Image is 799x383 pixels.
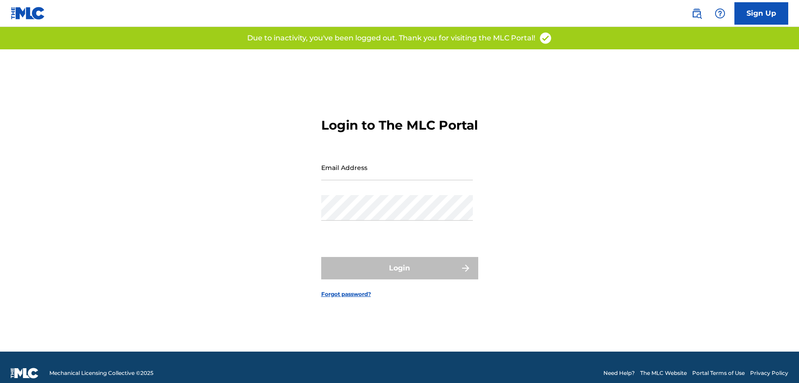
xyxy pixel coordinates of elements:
img: access [539,31,552,45]
div: Help [711,4,729,22]
a: The MLC Website [640,369,687,377]
img: help [715,8,725,19]
a: Need Help? [603,369,635,377]
a: Sign Up [734,2,788,25]
p: Due to inactivity, you've been logged out. Thank you for visiting the MLC Portal! [247,33,535,44]
a: Privacy Policy [750,369,788,377]
a: Portal Terms of Use [692,369,745,377]
h3: Login to The MLC Portal [321,118,478,133]
img: logo [11,368,39,379]
img: search [691,8,702,19]
a: Public Search [688,4,706,22]
img: MLC Logo [11,7,45,20]
a: Forgot password? [321,290,371,298]
span: Mechanical Licensing Collective © 2025 [49,369,153,377]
